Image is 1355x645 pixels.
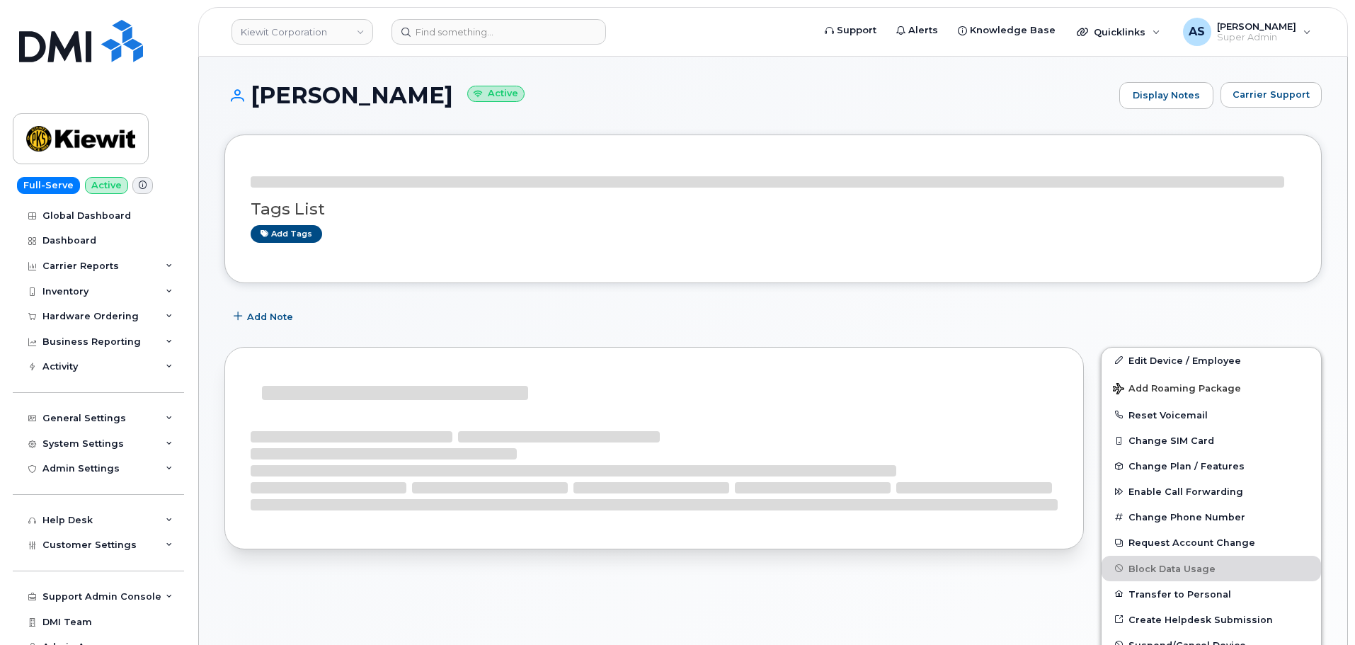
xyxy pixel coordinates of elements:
[1220,82,1322,108] button: Carrier Support
[1128,461,1245,472] span: Change Plan / Features
[247,310,293,324] span: Add Note
[1102,348,1321,373] a: Edit Device / Employee
[1102,607,1321,632] a: Create Helpdesk Submission
[1102,504,1321,530] button: Change Phone Number
[224,304,305,330] button: Add Note
[1102,428,1321,453] button: Change SIM Card
[1102,556,1321,581] button: Block Data Usage
[224,83,1112,108] h1: [PERSON_NAME]
[1102,402,1321,428] button: Reset Voicemail
[1233,88,1310,101] span: Carrier Support
[1113,383,1241,396] span: Add Roaming Package
[1102,479,1321,504] button: Enable Call Forwarding
[1128,486,1243,497] span: Enable Call Forwarding
[1102,581,1321,607] button: Transfer to Personal
[251,200,1296,218] h3: Tags List
[1102,453,1321,479] button: Change Plan / Features
[1119,82,1213,109] a: Display Notes
[467,86,525,102] small: Active
[1102,373,1321,402] button: Add Roaming Package
[1102,530,1321,555] button: Request Account Change
[251,225,322,243] a: Add tags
